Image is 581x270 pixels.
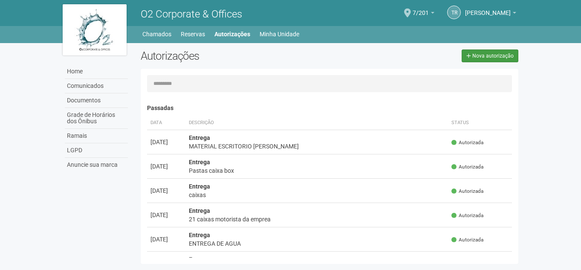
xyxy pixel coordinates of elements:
h4: Passadas [147,105,512,111]
a: Home [65,64,128,79]
span: Nova autorização [472,53,514,59]
div: MATERIAL ESCRITORIO [PERSON_NAME] [189,142,445,151]
a: Documentos [65,93,128,108]
a: Chamados [142,28,171,40]
div: Pastas caixa box [189,166,445,175]
strong: Entrega [189,207,210,214]
strong: Entrega [189,183,210,190]
div: [DATE] [150,211,182,219]
div: [DATE] [150,186,182,195]
span: 7/201 [413,1,429,16]
a: Reservas [181,28,205,40]
a: Anuncie sua marca [65,158,128,172]
a: Nova autorização [462,49,518,62]
div: [DATE] [150,138,182,146]
div: [DATE] [150,162,182,171]
span: Tania Rocha [465,1,511,16]
a: [PERSON_NAME] [465,11,516,17]
a: Comunicados [65,79,128,93]
strong: Entrega [189,232,210,238]
span: Autorizada [451,188,483,195]
div: caixas [189,191,445,199]
span: Autorizada [451,236,483,244]
div: 21 caixas motorista da emprea [189,215,445,224]
strong: Entrega [189,134,210,141]
span: Autorizada [451,139,483,146]
strong: Entrega [189,256,210,263]
a: Minha Unidade [260,28,299,40]
a: Ramais [65,129,128,143]
a: TR [447,6,461,19]
span: Autorizada [451,212,483,219]
th: Status [448,116,512,130]
a: Grade de Horários dos Ônibus [65,108,128,129]
span: Autorizada [451,163,483,171]
div: ENTREGA DE AGUA [189,239,445,248]
img: logo.jpg [63,4,127,55]
a: 7/201 [413,11,434,17]
h2: Autorizações [141,49,323,62]
div: [DATE] [150,235,182,244]
th: Descrição [185,116,448,130]
a: LGPD [65,143,128,158]
th: Data [147,116,185,130]
strong: Entrega [189,159,210,165]
span: O2 Corporate & Offices [141,8,242,20]
a: Autorizações [214,28,250,40]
